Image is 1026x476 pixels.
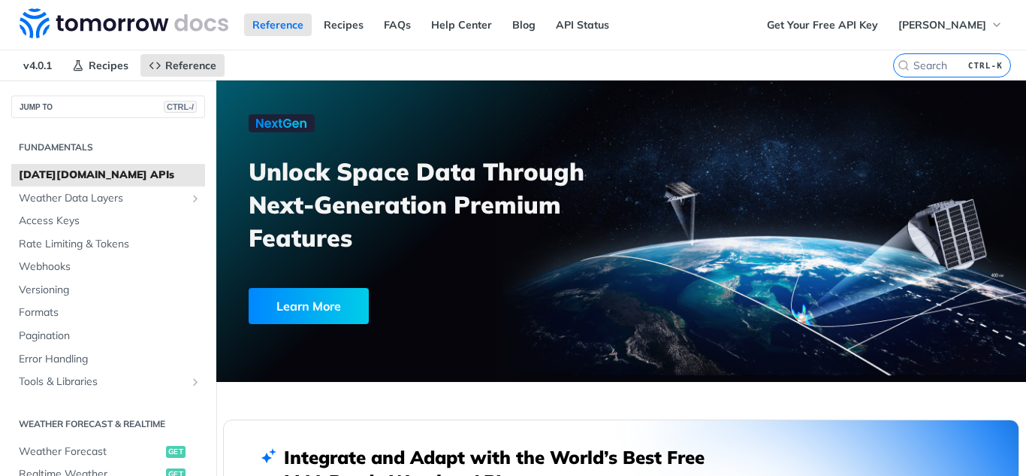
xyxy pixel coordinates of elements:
[19,237,201,252] span: Rate Limiting & Tokens
[249,114,315,132] img: NextGen
[19,352,201,367] span: Error Handling
[898,59,910,71] svg: Search
[189,376,201,388] button: Show subpages for Tools & Libraries
[11,417,205,431] h2: Weather Forecast & realtime
[164,101,197,113] span: CTRL-/
[11,348,205,371] a: Error Handling
[19,168,201,183] span: [DATE][DOMAIN_NAME] APIs
[19,329,201,344] span: Pagination
[11,141,205,154] h2: Fundamentals
[11,210,205,232] a: Access Keys
[249,155,638,254] h3: Unlock Space Data Through Next-Generation Premium Features
[166,446,186,458] span: get
[189,193,201,205] button: Show subpages for Weather Data Layers
[11,256,205,278] a: Webhooks
[423,14,500,36] a: Help Center
[759,14,886,36] a: Get Your Free API Key
[140,54,225,77] a: Reference
[11,441,205,463] a: Weather Forecastget
[890,14,1011,36] button: [PERSON_NAME]
[19,191,186,206] span: Weather Data Layers
[11,371,205,393] a: Tools & LibrariesShow subpages for Tools & Libraries
[964,58,1006,73] kbd: CTRL-K
[898,18,986,32] span: [PERSON_NAME]
[249,288,560,324] a: Learn More
[19,444,162,459] span: Weather Forecast
[11,164,205,186] a: [DATE][DOMAIN_NAME] APIs
[19,374,186,390] span: Tools & Libraries
[64,54,137,77] a: Recipes
[11,187,205,210] a: Weather Data LayersShow subpages for Weather Data Layers
[11,302,205,324] a: Formats
[11,233,205,256] a: Rate Limiting & Tokens
[20,8,228,38] img: Tomorrow.io Weather API Docs
[315,14,372,36] a: Recipes
[165,59,216,72] span: Reference
[548,14,617,36] a: API Status
[19,259,201,274] span: Webhooks
[19,305,201,320] span: Formats
[89,59,128,72] span: Recipes
[376,14,419,36] a: FAQs
[244,14,312,36] a: Reference
[11,279,205,302] a: Versioning
[249,288,369,324] div: Learn More
[504,14,544,36] a: Blog
[11,96,205,118] button: JUMP TOCTRL-/
[19,214,201,229] span: Access Keys
[19,283,201,298] span: Versioning
[15,54,60,77] span: v4.0.1
[11,325,205,347] a: Pagination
